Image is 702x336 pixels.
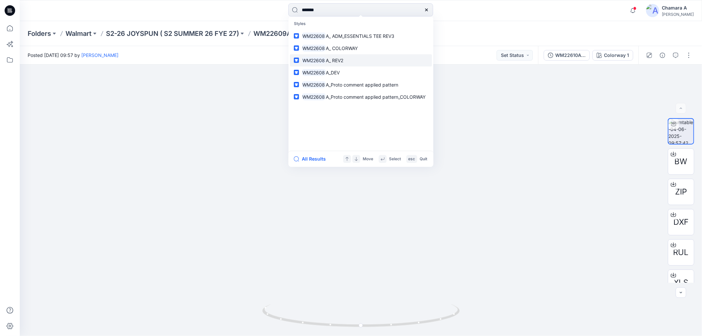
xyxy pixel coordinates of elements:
p: esc [408,156,415,163]
p: Styles [290,18,432,30]
p: Select [389,156,401,163]
div: [PERSON_NAME] [662,12,694,17]
div: Colorway 1 [604,52,629,59]
a: WM22608A_ ADM_ESSENTIALS TEE REV3 [290,30,432,42]
img: avatar [646,4,659,17]
span: A_ COLORWAY [326,45,358,51]
span: A_Proto comment applied pattern [326,82,398,88]
p: Quit [420,156,428,163]
span: A_DEV [326,70,340,75]
p: Move [363,156,374,163]
span: A_ ADM_ESSENTIALS TEE REV3 [326,33,394,39]
a: WM22608A_Proto comment applied pattern_COLORWAY [290,91,432,103]
p: WM22609A_DEV_REV5 [253,29,328,38]
a: WM22608A_Proto comment applied pattern [290,79,432,91]
a: [PERSON_NAME] [81,52,118,58]
span: A_Proto comment applied pattern_COLORWAY [326,94,426,100]
mark: WM22608 [302,57,326,64]
div: WM22610A_DEV_REV4 [555,52,585,59]
span: DXF [673,216,689,228]
span: BW [675,156,688,168]
mark: WM22608 [302,44,326,52]
a: S2-26 JOYSPUN ( S2 SUMMER 26 FYE 27) [106,29,239,38]
mark: WM22608 [302,81,326,89]
a: Walmart [65,29,91,38]
a: WM22608A_ COLORWAY [290,42,432,54]
mark: WM22608 [302,93,326,101]
img: turntable-04-06-2025-09:57:42 [668,119,693,144]
button: Colorway 1 [592,50,633,61]
mark: WM22608 [302,32,326,40]
span: Posted [DATE] 09:57 by [28,52,118,59]
a: Folders [28,29,51,38]
a: WM22608A_DEV [290,66,432,79]
div: Chamara A [662,4,694,12]
span: ZIP [675,186,687,198]
button: Details [657,50,668,61]
span: A_ REV2 [326,58,343,63]
span: RUL [673,246,689,258]
button: All Results [294,155,330,163]
a: WM22608A_ REV2 [290,54,432,66]
button: WM22610A_DEV_REV4 [544,50,590,61]
span: XLS [674,277,688,289]
mark: WM22608 [302,69,326,76]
